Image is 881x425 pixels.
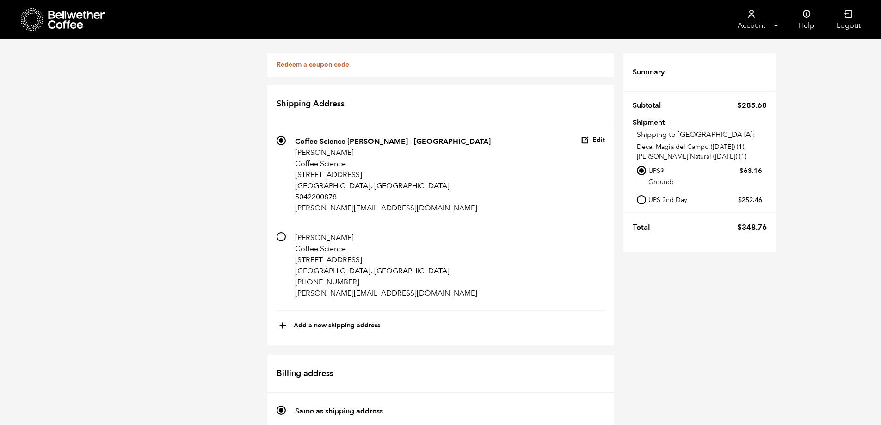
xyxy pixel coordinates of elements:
p: Shipping to [GEOGRAPHIC_DATA]: [637,129,767,140]
bdi: 285.60 [737,100,767,111]
label: UPS® Ground: [648,165,762,188]
p: Decaf Magia del Campo ([DATE]) (1), [PERSON_NAME] Natural ([DATE]) (1) [637,142,767,161]
button: +Add a new shipping address [279,318,380,334]
h2: Shipping Address [267,85,614,124]
p: Coffee Science [295,158,491,169]
bdi: 348.76 [737,222,767,233]
th: Summary [633,62,670,82]
bdi: 63.16 [739,166,762,175]
p: [STREET_ADDRESS] [295,169,491,180]
p: [PHONE_NUMBER] [295,277,477,288]
p: [PERSON_NAME] [295,232,477,243]
bdi: 252.46 [738,196,762,204]
span: + [279,318,287,334]
th: Subtotal [633,96,666,115]
th: Total [633,217,656,238]
p: [STREET_ADDRESS] [295,254,477,265]
a: Redeem a coupon code [277,60,349,69]
label: UPS 2nd Day Air®: [648,194,762,217]
span: $ [737,222,742,233]
span: $ [737,100,742,111]
p: 5042200878 [295,191,491,203]
button: Edit [581,136,605,145]
strong: Coffee Science [PERSON_NAME] - [GEOGRAPHIC_DATA] [295,136,491,147]
input: [PERSON_NAME] Coffee Science [STREET_ADDRESS] [GEOGRAPHIC_DATA], [GEOGRAPHIC_DATA] [PHONE_NUMBER]... [277,232,286,241]
p: [GEOGRAPHIC_DATA], [GEOGRAPHIC_DATA] [295,265,477,277]
strong: Same as shipping address [295,406,383,416]
p: [GEOGRAPHIC_DATA], [GEOGRAPHIC_DATA] [295,180,491,191]
p: [PERSON_NAME][EMAIL_ADDRESS][DOMAIN_NAME] [295,288,477,299]
h2: Billing address [267,355,614,394]
p: [PERSON_NAME][EMAIL_ADDRESS][DOMAIN_NAME] [295,203,491,214]
span: $ [738,196,742,204]
p: [PERSON_NAME] [295,147,491,158]
p: Coffee Science [295,243,477,254]
th: Shipment [633,119,686,125]
input: Coffee Science [PERSON_NAME] - [GEOGRAPHIC_DATA] [PERSON_NAME] Coffee Science [STREET_ADDRESS] [G... [277,136,286,145]
span: $ [739,166,744,175]
input: Same as shipping address [277,406,286,415]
